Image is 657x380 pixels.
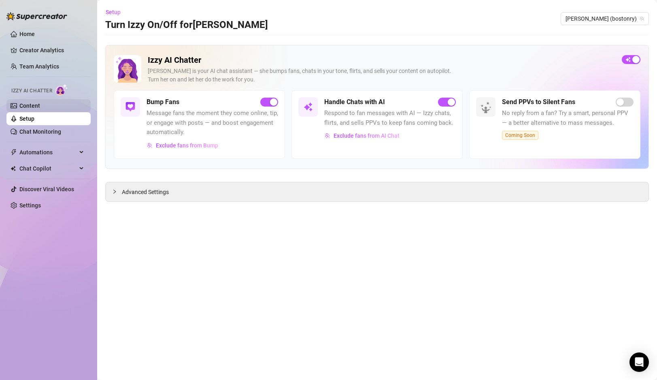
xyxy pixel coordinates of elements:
div: Open Intercom Messenger [629,352,649,372]
span: Setup [106,9,121,15]
span: Coming Soon [502,131,538,140]
span: Advanced Settings [122,188,169,196]
button: Exclude fans from Bump [147,139,219,152]
a: Content [19,102,40,109]
span: Chat Copilot [19,162,77,175]
span: thunderbolt [11,149,17,156]
span: Ryan (bostonry) [566,13,644,25]
img: svg%3e [325,133,330,139]
a: Home [19,31,35,37]
span: collapsed [112,189,117,194]
span: Izzy AI Chatter [11,87,52,95]
a: Setup [19,115,34,122]
span: Exclude fans from AI Chat [334,132,400,139]
img: svg%3e [303,102,313,112]
a: Settings [19,202,41,209]
a: Chat Monitoring [19,128,61,135]
a: Creator Analytics [19,44,84,57]
img: svg%3e [147,143,153,148]
img: silent-fans-ppv-o-N6Mmdf.svg [481,102,493,115]
button: Exclude fans from AI Chat [324,129,400,142]
a: Discover Viral Videos [19,186,74,192]
h5: Send PPVs to Silent Fans [502,97,575,107]
img: logo-BBDzfeDw.svg [6,12,67,20]
h3: Turn Izzy On/Off for [PERSON_NAME] [105,19,268,32]
img: svg%3e [125,102,135,112]
span: Respond to fan messages with AI — Izzy chats, flirts, and sells PPVs to keep fans coming back. [324,109,456,128]
span: Automations [19,146,77,159]
span: team [640,16,644,21]
img: AI Chatter [55,84,68,96]
img: Izzy AI Chatter [114,55,141,83]
img: Chat Copilot [11,166,16,171]
span: Message fans the moment they come online, tip, or engage with posts — and boost engagement automa... [147,109,278,137]
div: collapsed [112,187,122,196]
h5: Handle Chats with AI [324,97,385,107]
button: Setup [105,6,127,19]
span: Exclude fans from Bump [156,142,218,149]
div: [PERSON_NAME] is your AI chat assistant — she bumps fans, chats in your tone, flirts, and sells y... [148,67,615,84]
h2: Izzy AI Chatter [148,55,615,65]
h5: Bump Fans [147,97,179,107]
span: No reply from a fan? Try a smart, personal PPV — a better alternative to mass messages. [502,109,634,128]
a: Team Analytics [19,63,59,70]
